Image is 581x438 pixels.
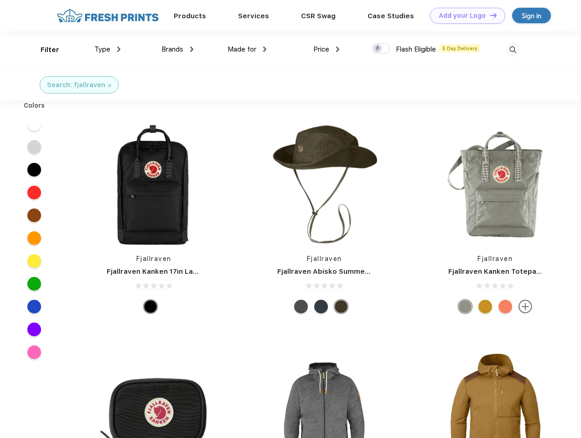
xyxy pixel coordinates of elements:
[522,10,541,21] div: Sign in
[174,12,206,20] a: Products
[117,47,120,52] img: dropdown.png
[263,47,266,52] img: dropdown.png
[498,300,512,313] div: Korall
[277,267,410,276] a: Fjallraven Abisko Summer Hat - Men's
[490,13,497,18] img: DT
[314,300,328,313] div: Dark Navy
[439,12,486,20] div: Add your Logo
[478,300,492,313] div: Ochre
[93,124,214,245] img: func=resize&h=266
[512,8,551,23] a: Sign in
[228,45,256,53] span: Made for
[307,255,342,262] a: Fjallraven
[396,45,436,53] span: Flash Eligible
[144,300,157,313] div: Black
[107,267,245,276] a: Fjallraven Kanken 17in Laptop Backpack
[136,255,171,262] a: Fjallraven
[294,300,308,313] div: Dark Grey
[47,80,105,90] div: Search: fjallraven
[108,84,111,87] img: filter_cancel.svg
[448,267,545,276] a: Fjallraven Kanken Totepack
[17,101,52,110] div: Colors
[41,45,59,55] div: Filter
[336,47,339,52] img: dropdown.png
[519,300,532,313] img: more.svg
[477,255,513,262] a: Fjallraven
[94,45,110,53] span: Type
[440,44,480,52] span: 5 Day Delivery
[435,124,556,245] img: func=resize&h=266
[161,45,183,53] span: Brands
[264,124,385,245] img: func=resize&h=266
[313,45,329,53] span: Price
[505,42,520,57] img: desktop_search.svg
[458,300,472,313] div: Fog
[334,300,348,313] div: Dark Olive
[190,47,193,52] img: dropdown.png
[54,8,161,24] img: fo%20logo%202.webp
